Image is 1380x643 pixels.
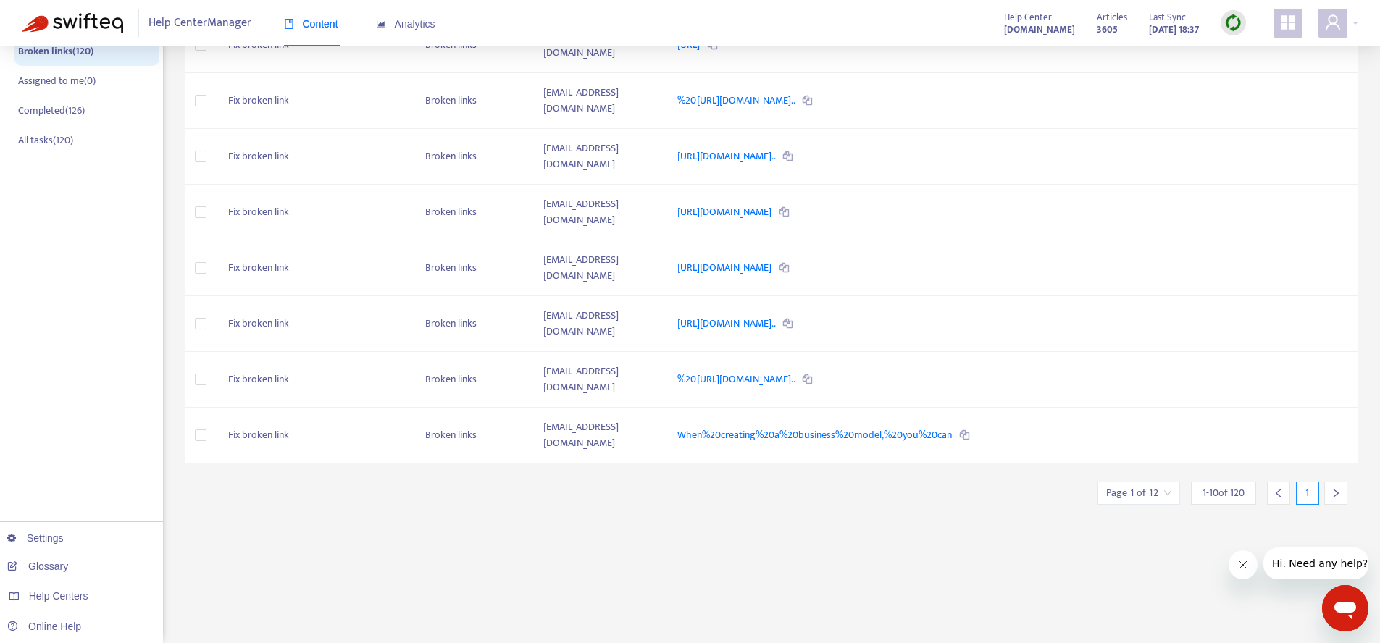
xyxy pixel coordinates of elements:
a: When%20creating%20a%20business%20model,%20you%20can [677,426,954,443]
td: Fix broken link [217,185,414,240]
strong: 3605 [1097,22,1118,38]
span: 1 - 10 of 120 [1203,485,1245,500]
span: left [1274,488,1284,498]
span: Help Centers [29,590,88,602]
a: [URL][DOMAIN_NAME] [677,203,774,220]
span: Analytics [376,18,435,30]
td: Fix broken link [217,296,414,352]
span: book [284,19,294,29]
span: Help Center [1004,9,1052,25]
a: [URL][DOMAIN_NAME].. [677,315,777,332]
strong: [DATE] 18:37 [1149,22,1199,38]
span: right [1331,488,1341,498]
td: [EMAIL_ADDRESS][DOMAIN_NAME] [532,185,666,240]
p: All tasks ( 120 ) [18,133,73,148]
strong: [DOMAIN_NAME] [1004,22,1075,38]
td: Broken links [414,408,532,463]
p: Broken links ( 120 ) [18,43,93,59]
div: 1 [1296,482,1319,505]
td: [EMAIL_ADDRESS][DOMAIN_NAME] [532,408,666,463]
td: [EMAIL_ADDRESS][DOMAIN_NAME] [532,352,666,408]
a: [DOMAIN_NAME] [1004,21,1075,38]
td: Fix broken link [217,408,414,463]
a: [URL][DOMAIN_NAME] [677,259,774,276]
span: Last Sync [1149,9,1186,25]
a: Settings [7,532,64,544]
a: Glossary [7,560,68,572]
td: Broken links [414,240,532,296]
td: Fix broken link [217,73,414,129]
td: [EMAIL_ADDRESS][DOMAIN_NAME] [532,296,666,352]
td: Fix broken link [217,129,414,185]
td: Broken links [414,296,532,352]
img: sync.dc5367851b00ba804db3.png [1224,14,1242,32]
a: %20[URL][DOMAIN_NAME].. [677,92,797,109]
span: Articles [1097,9,1127,25]
span: Content [284,18,338,30]
a: [URL][DOMAIN_NAME].. [677,148,777,164]
p: Completed ( 126 ) [18,103,85,118]
td: Broken links [414,73,532,129]
td: Broken links [414,352,532,408]
span: user [1324,14,1342,31]
iframe: Close message [1229,550,1258,579]
td: [EMAIL_ADDRESS][DOMAIN_NAME] [532,73,666,129]
iframe: Button to launch messaging window [1322,585,1368,631]
td: Fix broken link [217,352,414,408]
td: Fix broken link [217,240,414,296]
span: appstore [1279,14,1297,31]
td: [EMAIL_ADDRESS][DOMAIN_NAME] [532,129,666,185]
a: %20[URL][DOMAIN_NAME].. [677,371,797,387]
td: Broken links [414,185,532,240]
td: Broken links [414,129,532,185]
span: area-chart [376,19,386,29]
td: [EMAIL_ADDRESS][DOMAIN_NAME] [532,240,666,296]
p: Assigned to me ( 0 ) [18,73,96,88]
img: Swifteq [22,13,123,33]
iframe: Message from company [1263,547,1368,579]
span: Help Center Manager [149,9,251,37]
a: Online Help [7,621,81,632]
